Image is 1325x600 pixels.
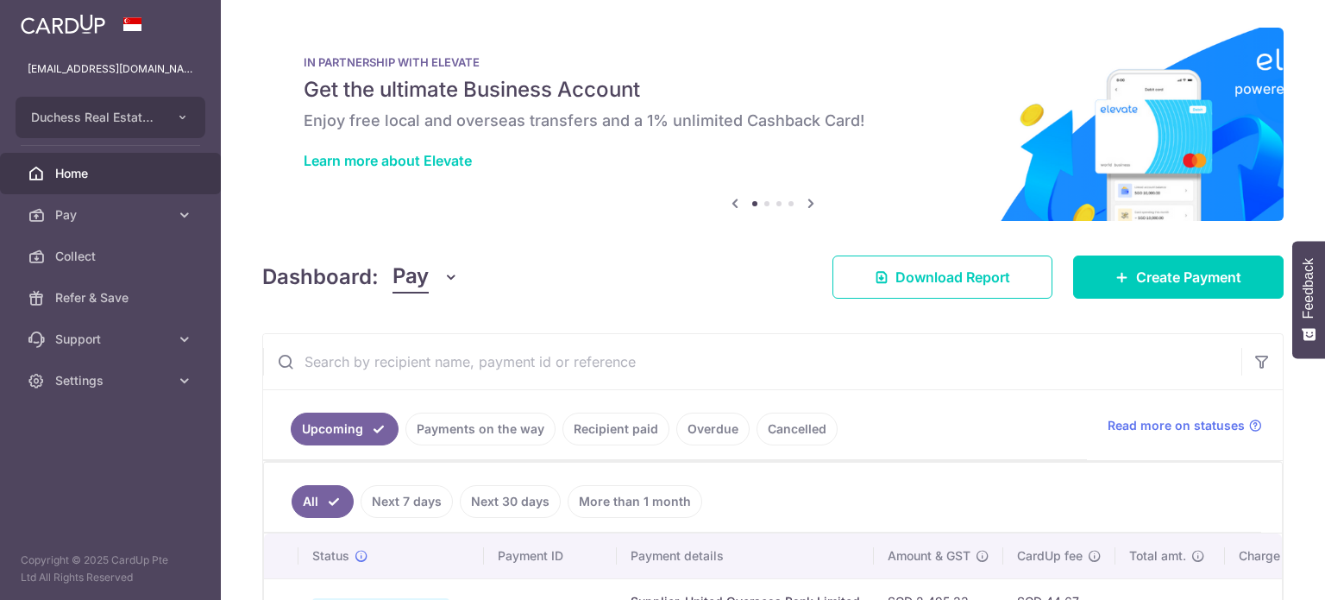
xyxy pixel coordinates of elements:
a: Create Payment [1073,256,1284,299]
span: Settings [55,372,169,389]
span: Read more on statuses [1108,417,1245,434]
span: Amount & GST [888,547,970,565]
a: Recipient paid [562,413,669,445]
span: Charge date [1239,547,1309,565]
span: Status [312,547,349,565]
h5: Get the ultimate Business Account [304,76,1242,104]
th: Payment details [617,534,874,578]
img: Renovation banner [262,28,1284,221]
button: Pay [392,261,459,294]
span: Support [55,331,169,348]
span: Download Report [895,267,1010,287]
span: CardUp fee [1017,547,1083,565]
span: Refer & Save [55,289,169,306]
a: Payments on the way [405,413,556,445]
span: Create Payment [1136,267,1241,287]
a: Learn more about Elevate [304,152,472,169]
a: Download Report [832,256,1052,299]
a: Overdue [676,413,750,445]
span: Feedback [1301,258,1316,319]
a: Cancelled [757,413,838,445]
p: [EMAIL_ADDRESS][DOMAIN_NAME] [28,60,193,78]
span: Home [55,165,169,182]
span: Total amt. [1129,547,1186,565]
th: Payment ID [484,534,617,578]
h6: Enjoy free local and overseas transfers and a 1% unlimited Cashback Card! [304,111,1242,131]
p: IN PARTNERSHIP WITH ELEVATE [304,55,1242,69]
a: Next 7 days [361,485,453,518]
iframe: Opens a widget where you can find more information [1215,548,1308,591]
span: Pay [55,206,169,224]
a: Next 30 days [460,485,561,518]
a: More than 1 month [568,485,702,518]
img: CardUp [21,14,105,35]
span: Duchess Real Estate Investment Pte Ltd [31,109,159,126]
input: Search by recipient name, payment id or reference [263,334,1241,389]
button: Feedback - Show survey [1292,241,1325,358]
h4: Dashboard: [262,262,379,293]
a: Read more on statuses [1108,417,1262,434]
button: Duchess Real Estate Investment Pte Ltd [16,97,205,138]
span: Collect [55,248,169,265]
span: Pay [392,261,429,294]
a: Upcoming [291,413,399,445]
a: All [292,485,354,518]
